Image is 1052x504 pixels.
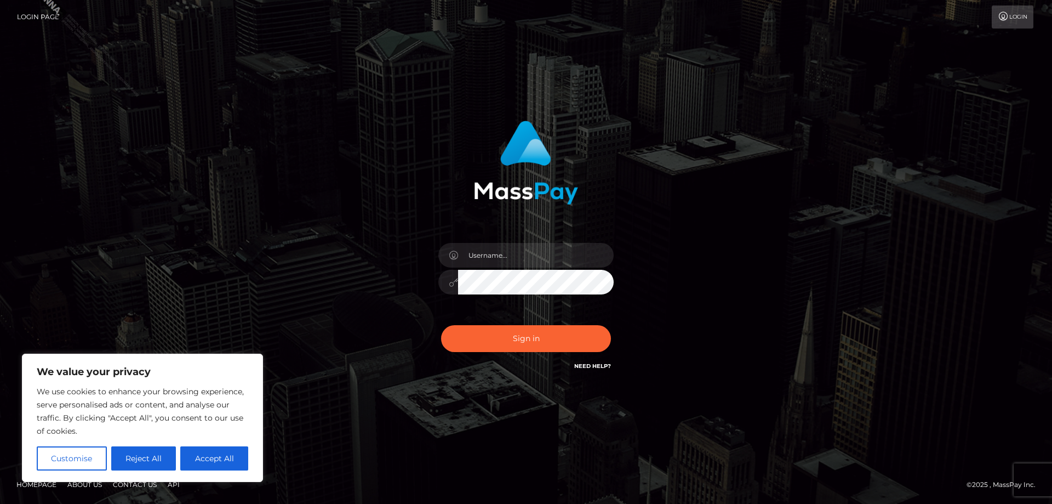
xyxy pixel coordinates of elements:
[441,325,611,352] button: Sign in
[111,446,176,471] button: Reject All
[37,385,248,438] p: We use cookies to enhance your browsing experience, serve personalised ads or content, and analys...
[22,354,263,482] div: We value your privacy
[37,365,248,378] p: We value your privacy
[12,476,61,493] a: Homepage
[180,446,248,471] button: Accept All
[992,5,1033,29] a: Login
[108,476,161,493] a: Contact Us
[574,363,611,370] a: Need Help?
[967,479,1044,491] div: © 2025 , MassPay Inc.
[63,476,106,493] a: About Us
[474,121,578,205] img: MassPay Login
[17,5,59,29] a: Login Page
[37,446,107,471] button: Customise
[458,243,614,268] input: Username...
[163,476,184,493] a: API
